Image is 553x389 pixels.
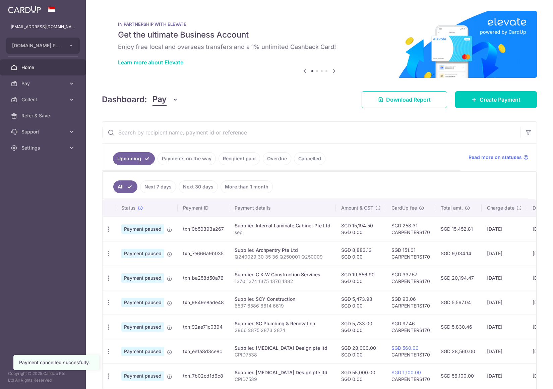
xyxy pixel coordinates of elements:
h6: Enjoy free local and overseas transfers and a 1% unlimited Cashback Card! [118,43,521,51]
a: Payments on the way [158,152,216,165]
span: Payment paused [121,371,164,381]
p: Q240029 30 35 36 Q250001 Q250009 [235,254,330,260]
p: CPID7539 [235,376,330,383]
td: txn_7b02cd1d6c8 [178,364,229,388]
td: SGD 5,733.00 SGD 0.00 [336,315,386,339]
span: Payment paused [121,249,164,258]
a: SGD 560.00 [391,345,419,351]
button: Pay [152,93,178,106]
td: txn_7e666a9b035 [178,241,229,266]
a: Next 30 days [179,180,218,193]
button: [DOMAIN_NAME] PTE. LTD. [6,38,80,54]
a: Learn more about Elevate [118,59,183,66]
td: SGD 28,000.00 SGD 0.00 [336,339,386,364]
td: SGD 20,194.47 [435,266,482,290]
span: CardUp fee [391,205,417,211]
span: Pay [21,80,66,87]
td: SGD 19,856.90 SGD 0.00 [336,266,386,290]
td: SGD 5,567.04 [435,290,482,315]
a: Overdue [263,152,291,165]
td: txn_ee1a8d3ce8c [178,339,229,364]
a: All [113,180,137,193]
div: Payment cancelled succesfully. [19,359,94,366]
p: 6537 6586 6614 6619 [235,302,330,309]
a: Upcoming [113,152,155,165]
p: CPID7538 [235,351,330,358]
td: [DATE] [482,241,527,266]
span: Payment paused [121,224,164,234]
img: Renovation banner [102,11,537,78]
span: Support [21,128,66,135]
div: Supplier. [MEDICAL_DATA] Design pte ltd [235,345,330,351]
span: Amount & GST [341,205,373,211]
a: Download Report [362,91,447,108]
td: [DATE] [482,339,527,364]
td: SGD 258.31 CARPENTERS170 [386,217,435,241]
p: 2866 2875 2873 2874 [235,327,330,334]
td: SGD 5,830.46 [435,315,482,339]
div: Supplier. Archpentry Pte Ltd [235,247,330,254]
td: SGD 93.06 CARPENTERS170 [386,290,435,315]
td: SGD 8,883.13 SGD 0.00 [336,241,386,266]
div: Supplier. Internal Laminate Cabinet Pte Ltd [235,222,330,229]
td: SGD 5,473.98 SGD 0.00 [336,290,386,315]
th: Payment ID [178,199,229,217]
span: Payment paused [121,347,164,356]
iframe: Opens a widget where you can find more information [510,369,546,386]
p: IN PARTNERSHIP WITH ELEVATE [118,21,521,27]
a: Create Payment [455,91,537,108]
div: Supplier. SC Plumbing & Renovation [235,320,330,327]
a: Recipient paid [219,152,260,165]
span: Payment paused [121,298,164,307]
span: Total amt. [441,205,463,211]
td: SGD 55,000.00 SGD 0.00 [336,364,386,388]
input: Search by recipient name, payment id or reference [102,122,520,143]
span: Collect [21,96,66,103]
span: Settings [21,145,66,151]
td: SGD 56,100.00 [435,364,482,388]
td: SGD 9,034.14 [435,241,482,266]
td: txn_ba258d50a76 [178,266,229,290]
div: Supplier. C.K.W Construction Services [235,271,330,278]
img: CardUp [8,5,41,13]
td: txn_9849e8ade48 [178,290,229,315]
td: [DATE] [482,266,527,290]
td: SGD 15,452.81 [435,217,482,241]
span: [DOMAIN_NAME] PTE. LTD. [12,42,62,49]
td: [DATE] [482,364,527,388]
td: SGD 28,560.00 [435,339,482,364]
p: 1370 1374 1375 1376 1382 [235,278,330,285]
span: Charge date [487,205,514,211]
h4: Dashboard: [102,94,147,106]
h5: Get the ultimate Business Account [118,30,521,40]
td: [DATE] [482,290,527,315]
td: SGD 97.46 CARPENTERS170 [386,315,435,339]
td: txn_0b50393a267 [178,217,229,241]
span: Payment paused [121,322,164,332]
span: Download Report [386,96,431,104]
td: [DATE] [482,217,527,241]
a: SGD 1,100.00 [391,370,421,375]
td: CARPENTERS170 [386,339,435,364]
p: [EMAIL_ADDRESS][DOMAIN_NAME] [11,23,75,30]
span: Home [21,64,66,71]
a: Cancelled [294,152,325,165]
span: Read more on statuses [469,154,522,161]
a: Read more on statuses [469,154,529,161]
td: [DATE] [482,315,527,339]
div: Supplier. [MEDICAL_DATA] Design pte ltd [235,369,330,376]
th: Payment details [229,199,336,217]
span: Pay [152,93,167,106]
div: Supplier. SCY Construction [235,296,330,302]
span: Status [121,205,136,211]
td: SGD 151.01 CARPENTERS170 [386,241,435,266]
span: Payment paused [121,273,164,283]
span: Refer & Save [21,112,66,119]
td: CARPENTERS170 [386,364,435,388]
td: SGD 15,194.50 SGD 0.00 [336,217,386,241]
td: txn_92ae71c0394 [178,315,229,339]
span: Create Payment [480,96,520,104]
span: Due date [533,205,553,211]
td: SGD 337.57 CARPENTERS170 [386,266,435,290]
a: More than 1 month [221,180,273,193]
